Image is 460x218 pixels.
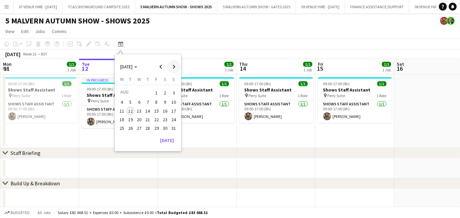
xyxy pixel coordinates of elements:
span: 3 [170,88,178,97]
h3: Shows Staff Assistant [160,87,234,93]
span: Budgeted [11,210,30,215]
span: 21 [144,116,152,124]
app-card-role: Shows Staff Assistant1/109:00-17:00 (8h)[PERSON_NAME] [318,100,392,123]
app-card-role: Shows Staff Assistant1/109:00-17:00 (8h)[PERSON_NAME] [82,106,156,128]
span: M [120,76,124,82]
a: Jobs [33,27,48,36]
span: Perry Suite [13,93,30,98]
span: S [164,76,166,82]
div: Salary £83 668.51 + Expenses £0.00 + Subsistence £0.00 = [58,210,208,215]
span: Total Budgeted £83 668.51 [157,210,208,215]
div: BST [41,52,47,56]
button: 08-08-2025 [152,98,161,106]
button: Budgeted [3,209,31,216]
app-job-card: 09:00-17:00 (8h)1/1Shows Staff Assistant Perry Suite1 RoleShows Staff Assistant1/109:00-17:00 (8h... [3,77,77,123]
span: Thu [239,61,247,67]
app-user-avatar: Emily Jauncey [447,17,455,25]
button: 01-08-2025 [152,88,161,98]
span: 12 [81,65,90,72]
a: View [3,27,17,36]
span: 11 [118,107,126,115]
button: 22-08-2025 [152,115,161,124]
span: 1/1 [303,62,312,67]
span: Perry Suite [249,93,267,98]
app-job-card: In progress09:00-17:00 (8h)1/1Shows Staff Assistant Perry Suite1 RoleShows Staff Assistant1/109:0... [82,77,156,128]
span: 7 [144,98,152,106]
app-job-card: 09:00-17:00 (8h)1/1Shows Staff Assistant Perry Suite1 RoleShows Staff Assistant1/109:00-17:00 (8h... [239,77,313,123]
span: View [5,28,14,34]
button: 04-08-2025 [118,98,126,106]
span: 22 [153,116,160,124]
h3: Shows Staff Assistant [318,87,392,93]
button: 31-08-2025 [169,124,178,132]
button: 10-08-2025 [169,98,178,106]
button: 5 MALVERN AUTUMN SHOW - GATES 2025 [217,0,296,13]
span: Perry Suite [91,98,109,103]
span: Week 32 [22,52,38,56]
span: W [137,76,141,82]
span: Comms [52,28,67,34]
button: 07-08-2025 [143,98,152,106]
button: 09-08-2025 [161,98,169,106]
button: 26-08-2025 [126,124,135,132]
span: 17 [170,107,178,115]
button: 12-08-2025 [126,107,135,115]
button: 06-08-2025 [135,98,143,106]
span: 10 [170,98,178,106]
span: 1/1 [224,62,234,67]
button: Previous month [154,60,167,73]
button: 13-08-2025 [135,107,143,115]
button: 25-08-2025 [118,124,126,132]
span: 14 [238,65,247,72]
span: 31 [170,124,178,132]
span: 1/1 [67,62,76,67]
span: 11 [2,65,12,72]
button: 24-08-2025 [169,115,178,124]
button: Next month [167,60,181,73]
div: 1 Job [67,67,76,72]
div: Build Up & Breakdown [11,180,60,187]
span: 29 [153,124,160,132]
button: 20-08-2025 [135,115,143,124]
span: F [155,76,158,82]
div: In progress [82,77,156,83]
span: Mon [3,61,12,67]
span: 1/1 [62,81,72,86]
td: AUG [118,88,152,98]
div: 09:00-17:00 (8h)1/1Shows Staff Assistant Perry Suite1 RoleShows Staff Assistant1/109:00-17:00 (8h... [160,77,234,123]
span: 27 [135,124,143,132]
span: Perry Suite [328,93,345,98]
span: 13 [135,107,143,115]
span: 15 [153,107,160,115]
h3: Shows Staff Assistant [3,87,77,93]
span: 14 [144,107,152,115]
span: 1/1 [377,81,387,86]
app-card-role: Shows Staff Assistant1/109:00-17:00 (8h)[PERSON_NAME] [3,100,77,123]
span: 8 [153,98,160,106]
span: 6 [135,98,143,106]
h1: 5 MALVERN AUTUMN SHOW - SHOWS 2025 [5,16,150,26]
button: 11-08-2025 [118,107,126,115]
app-card-role: Shows Staff Assistant1/109:00-17:00 (8h)[PERSON_NAME] [160,100,234,123]
button: 28-08-2025 [143,124,152,132]
button: 5 MALVERN AUTUMN SHOW - SHOWS 2025 [135,0,217,13]
span: [DATE] [120,64,132,70]
div: 1 Job [382,67,391,72]
span: 28 [144,124,152,132]
button: 16-08-2025 [161,107,169,115]
div: [DATE] [5,51,20,57]
span: 23 [161,116,169,124]
span: T [147,76,149,82]
div: 09:00-17:00 (8h)1/1Shows Staff Assistant Perry Suite1 RoleShows Staff Assistant1/109:00-17:00 (8h... [318,77,392,123]
span: 4 [118,98,126,106]
button: 27-08-2025 [135,124,143,132]
div: 1 Job [225,67,233,72]
span: T [129,76,131,82]
span: 1/1 [299,81,308,86]
button: 07 VENUE HIRE - [DATE] [14,0,63,13]
h3: Shows Staff Assistant [82,92,156,98]
span: S [172,76,175,82]
button: Choose month and year [118,61,140,73]
button: 14-08-2025 [143,107,152,115]
button: FINANCE ASSISTANCE/SUPPORT [345,0,409,13]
